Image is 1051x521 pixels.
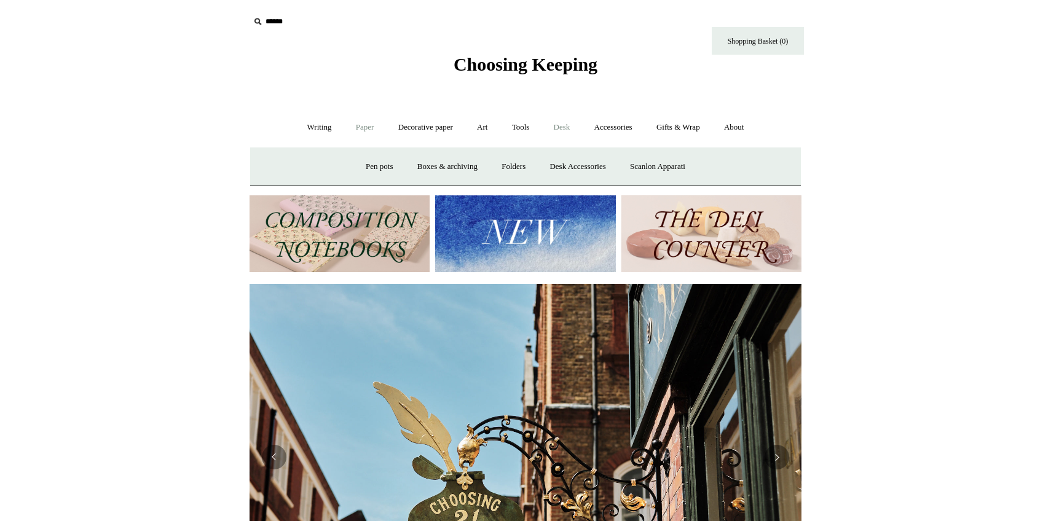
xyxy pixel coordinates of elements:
a: Pen pots [355,151,404,183]
a: Writing [296,111,343,144]
a: Gifts & Wrap [645,111,711,144]
a: About [713,111,755,144]
a: Accessories [583,111,644,144]
a: Desk Accessories [538,151,616,183]
a: Folders [490,151,537,183]
img: 202302 Composition ledgers.jpg__PID:69722ee6-fa44-49dd-a067-31375e5d54ec [250,195,430,272]
button: Next [765,445,789,469]
a: Decorative paper [387,111,464,144]
a: Art [466,111,498,144]
a: Boxes & archiving [406,151,489,183]
button: Previous [262,445,286,469]
a: Shopping Basket (0) [712,27,804,55]
img: The Deli Counter [621,195,801,272]
span: Choosing Keeping [454,54,597,74]
a: Paper [345,111,385,144]
img: New.jpg__PID:f73bdf93-380a-4a35-bcfe-7823039498e1 [435,195,615,272]
a: Tools [501,111,541,144]
a: Desk [543,111,581,144]
a: Scanlon Apparati [619,151,696,183]
a: Choosing Keeping [454,64,597,72]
